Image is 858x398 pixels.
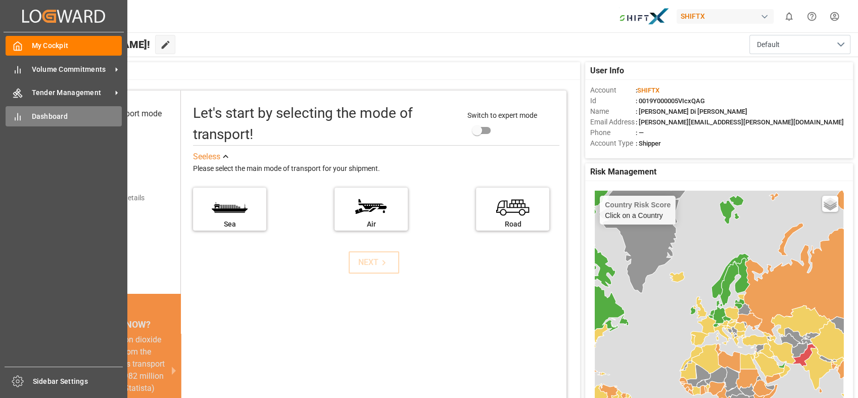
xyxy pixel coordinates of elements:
span: : [636,86,659,94]
span: Phone [590,127,636,138]
span: : [PERSON_NAME][EMAIL_ADDRESS][PERSON_NAME][DOMAIN_NAME] [636,118,844,126]
span: : 0019Y000005VIcxQAG [636,97,705,105]
a: My Cockpit [6,36,122,56]
span: Account [590,85,636,96]
button: show 0 new notifications [778,5,800,28]
div: Add shipping details [81,193,145,203]
a: Layers [822,196,838,212]
span: : — [636,129,644,137]
div: See less [193,151,220,163]
span: Id [590,96,636,106]
img: Bildschirmfoto%202024-11-13%20um%2009.31.44.png_1731487080.png [619,8,670,25]
span: Email Address [590,117,636,127]
div: Let's start by selecting the mode of transport! [193,103,457,145]
span: My Cockpit [32,40,122,51]
span: Volume Commitments [32,64,112,75]
div: SHIFTX [677,9,774,24]
button: NEXT [349,251,399,274]
span: Account Type [590,138,636,149]
div: Click on a Country [605,201,671,219]
span: Switch to expert mode [467,111,537,119]
span: User Info [590,65,624,77]
div: Sea [198,219,261,230]
span: : Shipper [636,140,661,147]
div: Road [481,219,544,230]
span: : [PERSON_NAME] Di [PERSON_NAME] [636,108,747,115]
span: SHIFTX [637,86,659,94]
button: Help Center [800,5,823,28]
div: NEXT [358,256,389,269]
button: SHIFTX [677,7,778,26]
div: Please select the main mode of transport for your shipment. [193,163,559,175]
a: Dashboard [6,106,122,126]
div: Air [340,219,403,230]
span: Tender Management [32,87,112,98]
h4: Country Risk Score [605,201,671,209]
button: open menu [749,35,850,54]
span: Risk Management [590,166,656,178]
span: Dashboard [32,111,122,122]
span: Name [590,106,636,117]
span: Sidebar Settings [33,376,123,387]
span: Default [757,39,780,50]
